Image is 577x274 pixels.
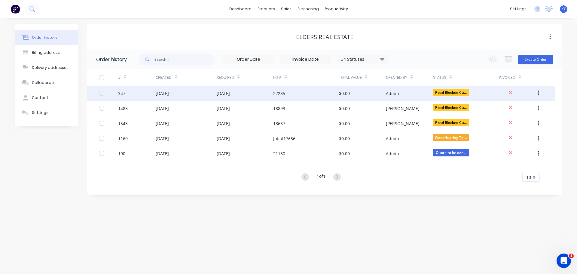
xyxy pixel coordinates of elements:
div: Required [217,69,273,86]
div: # [118,69,156,86]
button: Delivery addresses [15,60,78,75]
div: [DATE] [217,120,230,127]
div: products [255,5,278,14]
input: Search... [154,54,214,66]
input: Invoice Date [280,55,331,64]
div: [DATE] [156,90,169,97]
div: Admin [386,135,399,142]
div: Order history [32,35,57,40]
div: Job #17656 [273,135,295,142]
div: 18893 [273,105,285,112]
div: 34 Statuses [337,56,388,63]
input: Order Date [223,55,274,64]
div: [DATE] [156,120,169,127]
button: Create Order [518,55,553,64]
div: 22235 [273,90,285,97]
div: Status [433,75,446,80]
div: [DATE] [217,150,230,157]
div: 1543 [118,120,128,127]
div: 18637 [273,120,285,127]
div: [PERSON_NAME] [386,105,420,112]
div: Delivery addresses [32,65,69,70]
div: Order history [96,56,127,63]
div: [DATE] [217,105,230,112]
div: Collaborate [32,80,56,85]
span: Road Blocked Cu... [433,104,469,111]
div: Elders Real Estate [296,33,353,41]
div: 190 [118,150,125,157]
div: [DATE] [156,105,169,112]
div: Invoiced [499,69,536,86]
div: $0.00 [339,90,350,97]
div: 21130 [273,150,285,157]
div: [DATE] [217,90,230,97]
div: Admin [386,150,399,157]
button: Collaborate [15,75,78,90]
span: 1 [569,254,574,258]
span: 10 [526,174,531,180]
div: PO # [273,69,339,86]
div: Admin [386,90,399,97]
button: Billing address [15,45,78,60]
div: $0.00 [339,150,350,157]
div: $0.00 [339,135,350,142]
div: Invoiced [499,75,515,80]
div: Total Value [339,69,386,86]
div: PO # [273,75,281,80]
div: purchasing [295,5,322,14]
iframe: Intercom live chat [557,254,571,268]
button: Order history [15,30,78,45]
div: # [118,75,121,80]
div: productivity [322,5,351,14]
div: Total Value [339,75,362,80]
div: sales [278,5,295,14]
button: Settings [15,105,78,120]
div: [DATE] [156,150,169,157]
span: Road Blocked Cu... [433,119,469,126]
div: Settings [32,110,48,115]
img: Factory [11,5,20,14]
div: 1488 [118,105,128,112]
div: [DATE] [217,135,230,142]
div: Required [217,75,234,80]
div: 1160 [118,135,128,142]
span: Quote to be don... [433,149,469,156]
div: [DATE] [156,135,169,142]
div: 347 [118,90,125,97]
span: KC [561,6,566,12]
div: 1 of 1 [317,173,325,182]
div: Created [156,75,172,80]
div: settings [507,5,530,14]
div: Billing address [32,50,60,55]
div: Status [433,69,499,86]
button: Contacts [15,90,78,105]
span: Road Blocked Cu... [433,89,469,96]
div: $0.00 [339,120,350,127]
div: Created [156,69,217,86]
div: Created By [386,69,433,86]
span: WoodHeating To ... [433,134,469,141]
div: Created By [386,75,407,80]
a: dashboard [226,5,255,14]
div: Contacts [32,95,50,100]
div: [PERSON_NAME] [386,120,420,127]
div: $0.00 [339,105,350,112]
